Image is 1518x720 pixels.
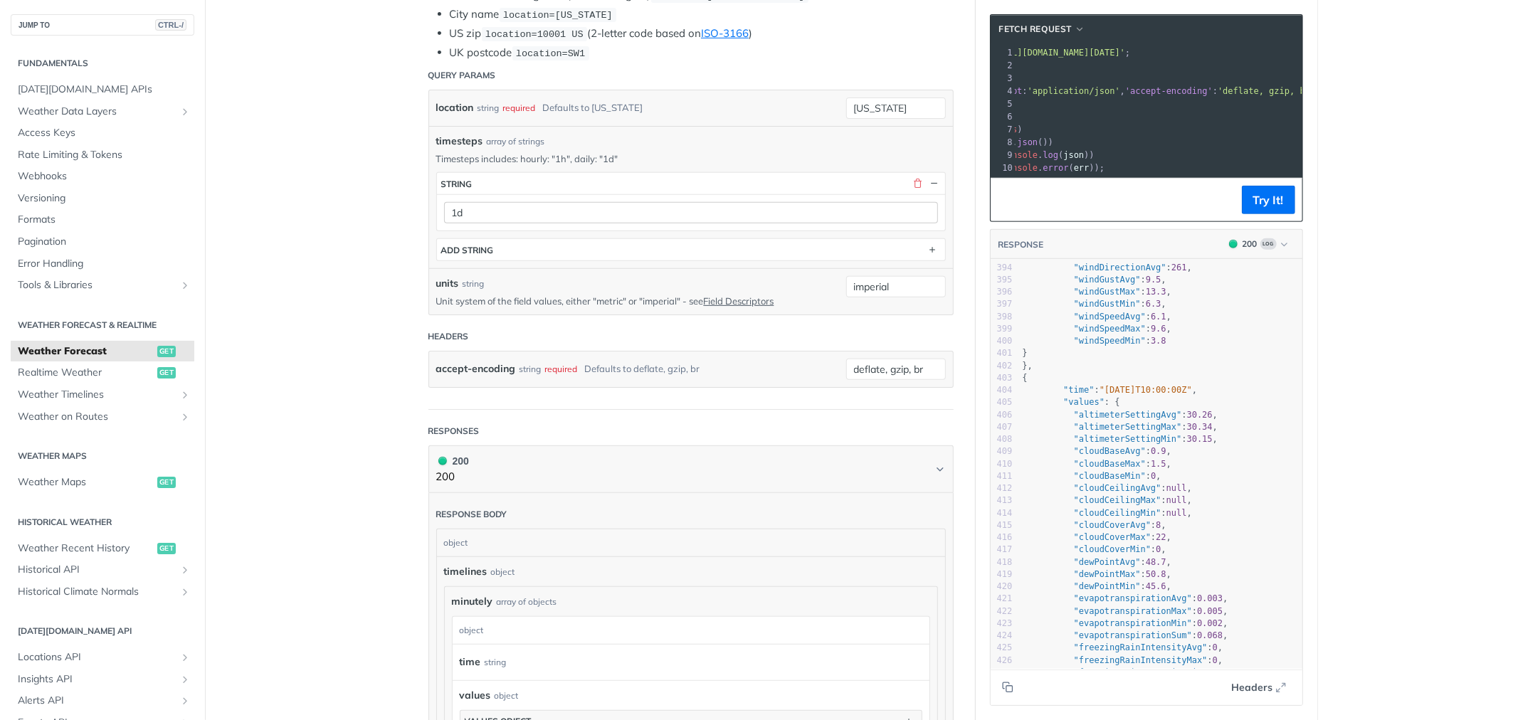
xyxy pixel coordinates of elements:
span: "altimeterSettingMax" [1074,422,1182,432]
span: get [157,367,176,378]
div: 409 [991,445,1013,457]
h2: [DATE][DOMAIN_NAME] API [11,625,194,637]
span: 6.1 [1151,312,1166,322]
span: values [460,688,491,703]
span: Weather Data Layers [18,105,176,119]
p: Timesteps includes: hourly: "1h", daily: "1d" [436,152,946,165]
span: : , [1023,324,1172,334]
span: "[DATE]T10:00:00Z" [1100,385,1192,395]
span: minutely [452,594,493,609]
span: : , [1023,544,1166,554]
div: 7 [991,123,1015,136]
span: : , [1023,495,1193,505]
span: Formats [18,213,191,227]
span: Locations API [18,650,176,665]
div: 408 [991,433,1013,445]
span: } [1023,348,1028,358]
span: : , [1023,581,1172,591]
span: : , [1023,459,1172,469]
span: : , [1023,606,1228,616]
span: 13.3 [1146,287,1166,297]
button: string [437,173,945,194]
button: Show subpages for Alerts API [179,695,191,706]
div: 200 [436,453,469,469]
div: 426 [991,655,1013,667]
span: location=[US_STATE] [503,10,613,21]
div: Defaults to [US_STATE] [543,97,643,118]
span: location=SW1 [516,48,585,59]
span: 6.3 [1146,299,1161,309]
div: 405 [991,396,1013,408]
span: null [1166,483,1187,493]
a: Insights APIShow subpages for Insights API [11,669,194,690]
button: 200200Log [1222,237,1295,251]
span: "cloudBaseMin" [1074,471,1146,481]
span: "dewPointAvg" [1074,557,1141,567]
div: 422 [991,605,1013,618]
span: "dewPointMin" [1074,581,1141,591]
button: Hide [928,177,941,190]
span: "windGustMin" [1074,299,1141,309]
span: Realtime Weather [18,366,154,380]
button: Show subpages for Historical API [179,564,191,576]
a: Error Handling [11,253,194,275]
span: "evapotranspirationMin" [1074,618,1192,628]
a: Rate Limiting & Tokens [11,144,194,166]
a: Weather on RoutesShow subpages for Weather on Routes [11,406,194,428]
div: 200 [1243,238,1258,250]
div: 419 [991,568,1013,581]
div: 413 [991,494,1013,507]
div: Response body [436,508,507,521]
div: 396 [991,286,1013,298]
span: get [157,543,176,554]
button: fetch Request [994,22,1090,36]
span: 3.8 [1151,336,1166,346]
div: 414 [991,507,1013,519]
span: 45.6 [1146,581,1166,591]
span: "time" [1063,385,1094,395]
div: 2 [991,59,1015,72]
span: log [1043,150,1059,160]
svg: Chevron [934,464,946,475]
span: 0.003 [1197,593,1223,603]
span: "cloudCeilingAvg" [1074,483,1161,493]
span: timesteps [436,134,483,149]
div: 10 [991,162,1015,174]
div: required [545,359,578,379]
span: error [1043,163,1069,173]
div: 398 [991,311,1013,323]
span: "cloudCeilingMax" [1074,495,1161,505]
span: Webhooks [18,169,191,184]
span: "altimeterSettingMin" [1074,434,1182,444]
span: : , [1023,410,1218,420]
span: : , [1023,532,1172,542]
button: Try It! [1242,186,1295,214]
a: Weather Forecastget [11,341,194,362]
span: 'application/json' [1028,86,1120,96]
div: 406 [991,409,1013,421]
span: location=10001 US [485,29,584,40]
span: Historical API [18,563,176,577]
span: : , [1023,593,1228,603]
span: : , [1023,434,1218,444]
span: ; [930,48,1131,58]
a: Pagination [11,231,194,253]
span: fetch Request [999,23,1072,36]
span: 9.5 [1146,275,1161,285]
a: Weather Mapsget [11,472,194,493]
span: 200 [1229,240,1238,248]
li: UK postcode [450,45,954,61]
button: Delete [912,177,924,190]
span: : , [1023,508,1193,518]
div: 5 [991,97,1015,110]
div: ADD string [441,245,494,255]
span: : , [1023,630,1228,640]
span: Weather on Routes [18,410,176,424]
span: console [1002,150,1038,160]
div: Query Params [428,69,496,82]
div: object [453,617,926,644]
a: Historical APIShow subpages for Historical API [11,559,194,581]
span: 0 [1156,544,1161,554]
button: Copy to clipboard [998,677,1018,698]
span: null [1166,495,1187,505]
